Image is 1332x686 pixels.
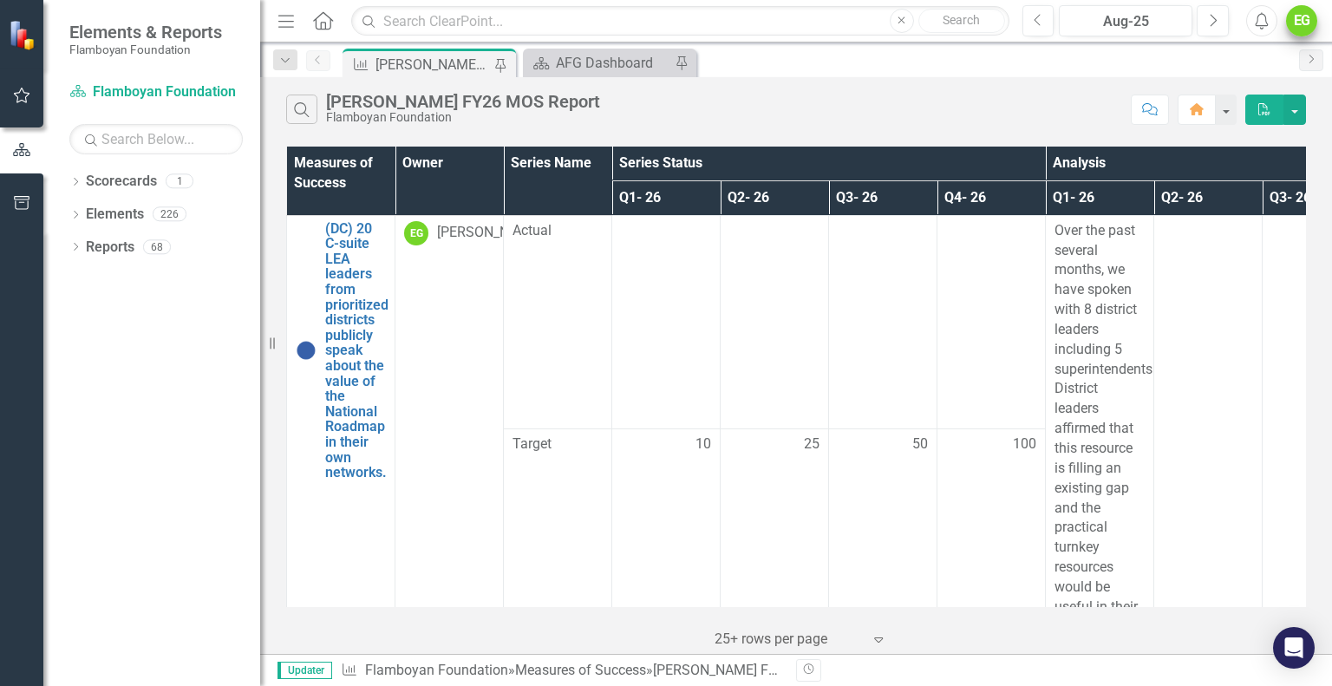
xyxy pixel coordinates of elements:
[326,111,600,124] div: Flamboyan Foundation
[326,92,600,111] div: [PERSON_NAME] FY26 MOS Report
[365,662,508,678] a: Flamboyan Foundation
[1059,5,1192,36] button: Aug-25
[513,221,603,241] span: Actual
[1273,627,1315,669] div: Open Intercom Messenger
[296,340,317,361] img: No Information
[1154,215,1263,643] td: Double-Click to Edit
[277,662,332,679] span: Updater
[1286,5,1317,36] button: EG
[1054,221,1145,637] p: Over the past several months, we have spoken with 8 district leaders including 5 superintendents....
[721,215,829,428] td: Double-Click to Edit
[937,429,1046,643] td: Double-Click to Edit
[69,82,243,102] a: Flamboyan Foundation
[69,22,222,42] span: Elements & Reports
[1013,434,1036,454] span: 100
[527,52,670,74] a: AFG Dashboard
[695,434,711,454] span: 10
[1046,215,1154,643] td: Double-Click to Edit
[943,13,980,27] span: Search
[1065,11,1186,32] div: Aug-25
[69,42,222,56] small: Flamboyan Foundation
[86,172,157,192] a: Scorecards
[653,662,870,678] div: [PERSON_NAME] FY26 MOS Report
[404,221,428,245] div: EG
[341,661,783,681] div: » »
[8,19,39,50] img: ClearPoint Strategy
[829,429,937,643] td: Double-Click to Edit
[515,662,646,678] a: Measures of Success
[69,124,243,154] input: Search Below...
[804,434,819,454] span: 25
[86,238,134,258] a: Reports
[437,223,541,243] div: [PERSON_NAME]
[937,215,1046,428] td: Double-Click to Edit
[612,429,721,643] td: Double-Click to Edit
[829,215,937,428] td: Double-Click to Edit
[612,215,721,428] td: Double-Click to Edit
[513,434,603,454] span: Target
[287,215,395,643] td: Double-Click to Edit Right Click for Context Menu
[556,52,670,74] div: AFG Dashboard
[912,434,928,454] span: 50
[143,239,171,254] div: 68
[153,207,186,222] div: 226
[918,9,1005,33] button: Search
[166,174,193,189] div: 1
[375,54,490,75] div: [PERSON_NAME] FY26 MOS Report
[351,6,1009,36] input: Search ClearPoint...
[325,221,388,480] a: (DC) 20 C-suite LEA leaders from prioritized districts publicly speak about the value of the Nati...
[721,429,829,643] td: Double-Click to Edit
[86,205,144,225] a: Elements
